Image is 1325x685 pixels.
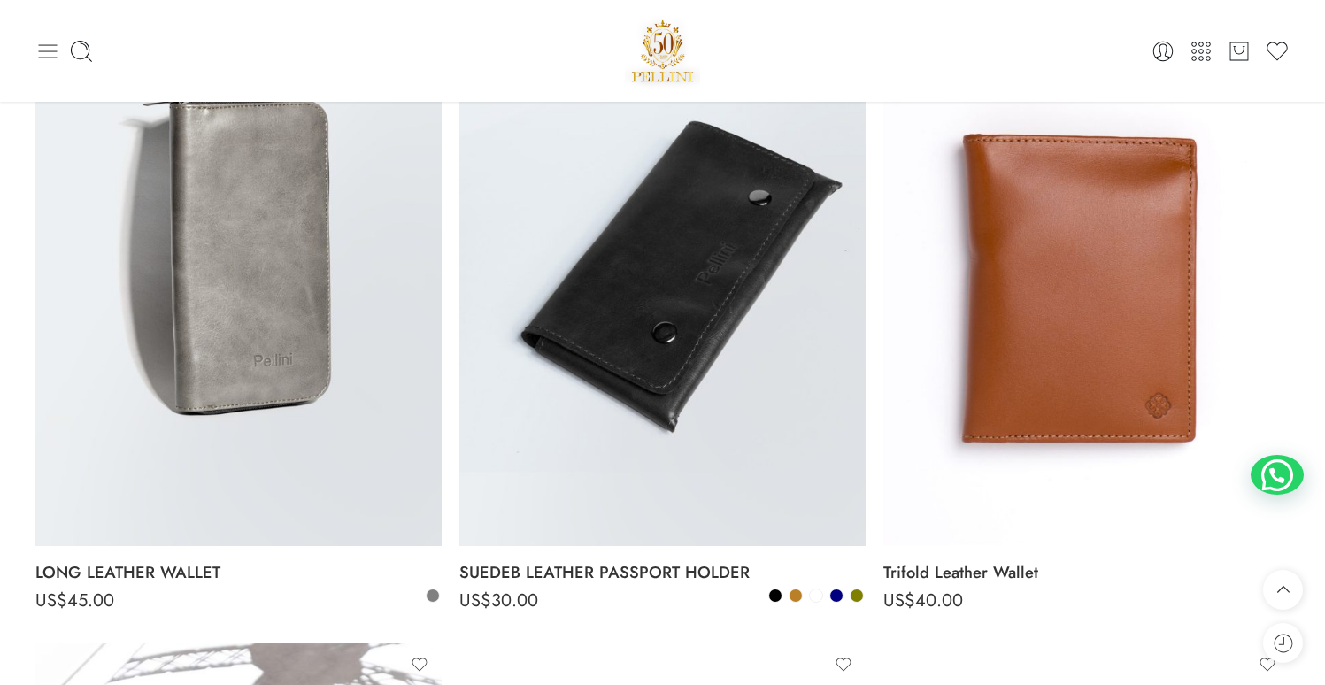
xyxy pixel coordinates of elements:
span: US$ [883,588,915,613]
a: Pellini - [625,13,701,89]
a: Black [767,588,783,604]
a: Trifold Leather Wallet [883,555,1290,590]
bdi: 45.00 [35,588,114,613]
img: Pellini [625,13,701,89]
a: Olive [849,588,865,604]
a: LONG LEATHER WALLET [35,555,442,590]
span: US$ [459,588,491,613]
a: SUEDEB LEATHER PASSPORT HOLDER [459,555,866,590]
a: Wishlist [1265,39,1290,64]
span: US$ [35,588,67,613]
a: Grey [425,588,441,604]
a: Navy [828,588,844,604]
a: Camel [788,588,804,604]
a: Kak [808,588,824,604]
bdi: 40.00 [883,588,963,613]
a: Cart [1227,39,1252,64]
a: Login / Register [1151,39,1175,64]
bdi: 30.00 [459,588,538,613]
